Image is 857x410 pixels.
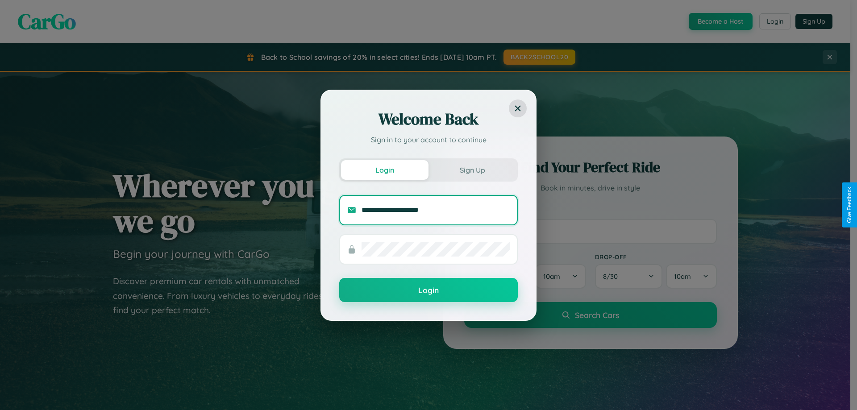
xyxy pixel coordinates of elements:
[846,187,853,223] div: Give Feedback
[428,160,516,180] button: Sign Up
[339,134,518,145] p: Sign in to your account to continue
[339,108,518,130] h2: Welcome Back
[341,160,428,180] button: Login
[339,278,518,302] button: Login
